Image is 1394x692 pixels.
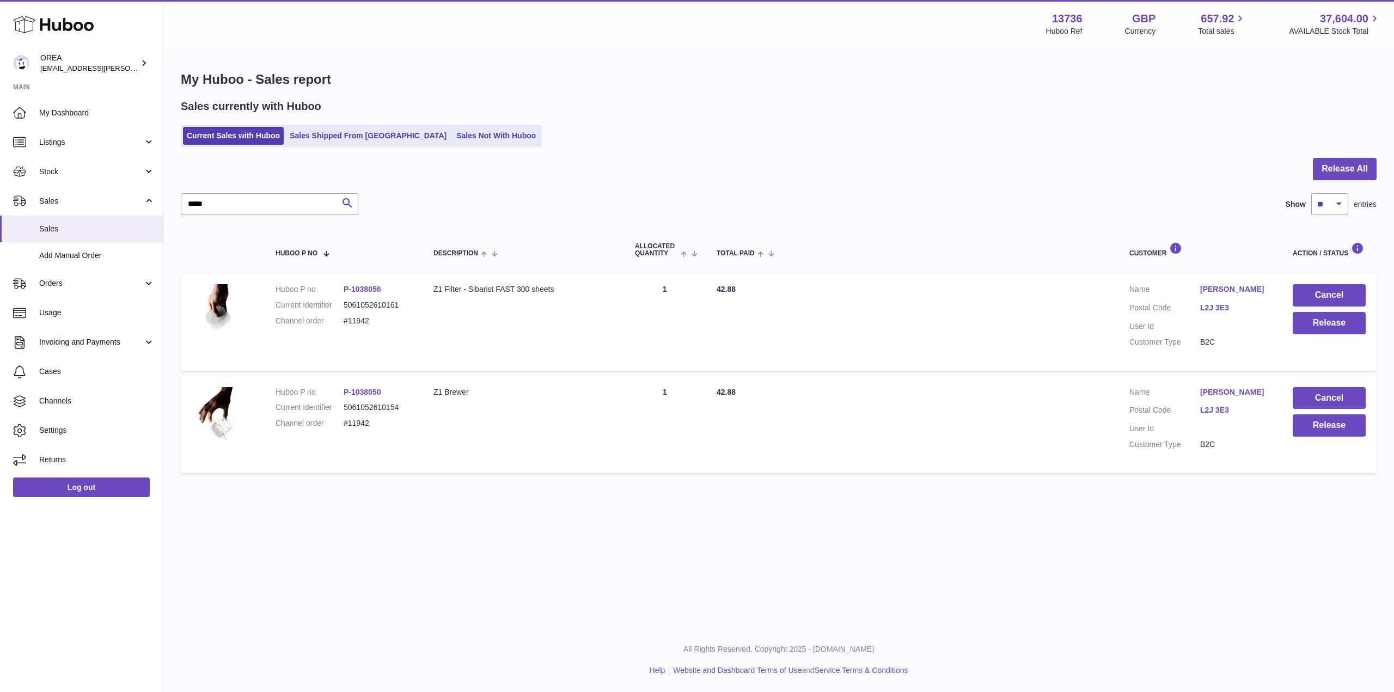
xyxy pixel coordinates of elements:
dt: Customer Type [1129,439,1200,450]
span: Huboo P no [276,250,317,257]
span: Total sales [1198,26,1246,36]
dd: B2C [1200,439,1271,450]
a: [PERSON_NAME] [1200,387,1271,397]
span: Sales [39,224,155,234]
button: Release All [1313,158,1377,180]
a: Current Sales with Huboo [183,127,284,145]
dd: #11942 [344,418,412,428]
div: Huboo Ref [1046,26,1083,36]
label: Show [1286,199,1306,210]
span: 37,604.00 [1320,11,1368,26]
dd: B2C [1200,337,1271,347]
p: All Rights Reserved. Copyright 2025 - [DOMAIN_NAME] [172,644,1385,654]
span: [EMAIL_ADDRESS][PERSON_NAME][DOMAIN_NAME] [40,64,218,72]
div: OREA [40,53,138,74]
button: Release [1293,312,1366,334]
img: horia@orea.uk [13,55,29,71]
span: Stock [39,167,143,177]
span: 657.92 [1201,11,1234,26]
a: Website and Dashboard Terms of Use [673,666,802,675]
a: P-1038050 [344,388,381,396]
dd: #11942 [344,316,412,326]
span: Orders [39,278,143,289]
a: L2J 3E3 [1200,405,1271,415]
dt: Customer Type [1129,337,1200,347]
a: 37,604.00 AVAILABLE Stock Total [1289,11,1381,36]
span: 42.88 [717,388,736,396]
a: Sales Shipped From [GEOGRAPHIC_DATA] [286,127,450,145]
a: Log out [13,477,150,497]
dt: Current identifier [276,402,344,413]
span: entries [1354,199,1377,210]
span: My Dashboard [39,108,155,118]
span: 42.88 [717,285,736,293]
div: Currency [1125,26,1156,36]
img: 137361742779216.jpeg [192,284,246,357]
h1: My Huboo - Sales report [181,71,1377,88]
span: AVAILABLE Stock Total [1289,26,1381,36]
dt: Channel order [276,316,344,326]
span: ALLOCATED Quantity [635,243,678,257]
img: 137361742778689.png [192,387,246,460]
button: Release [1293,414,1366,437]
strong: 13736 [1052,11,1083,26]
dt: Channel order [276,418,344,428]
a: 657.92 Total sales [1198,11,1246,36]
a: Service Terms & Conditions [815,666,908,675]
dt: User Id [1129,424,1200,434]
button: Cancel [1293,387,1366,409]
li: and [669,665,908,676]
span: Invoicing and Payments [39,337,143,347]
dt: Huboo P no [276,284,344,295]
button: Cancel [1293,284,1366,307]
span: Description [433,250,478,257]
dt: Name [1129,284,1200,297]
td: 1 [624,273,706,370]
dd: 5061052610161 [344,300,412,310]
span: Channels [39,396,155,406]
a: P-1038056 [344,285,381,293]
span: Listings [39,137,143,148]
dt: Postal Code [1129,303,1200,316]
dt: User Id [1129,321,1200,332]
span: Cases [39,366,155,377]
span: Sales [39,196,143,206]
div: Customer [1129,242,1271,257]
h2: Sales currently with Huboo [181,99,321,114]
span: Add Manual Order [39,250,155,261]
a: Help [650,666,665,675]
a: [PERSON_NAME] [1200,284,1271,295]
dt: Name [1129,387,1200,400]
span: Returns [39,455,155,465]
a: Sales Not With Huboo [453,127,540,145]
dt: Huboo P no [276,387,344,397]
span: Total paid [717,250,755,257]
td: 1 [624,376,706,473]
dt: Current identifier [276,300,344,310]
div: Z1 Filter - Sibarist FAST 300 sheets [433,284,613,295]
strong: GBP [1132,11,1155,26]
span: Usage [39,308,155,318]
dd: 5061052610154 [344,402,412,413]
div: Z1 Brewer [433,387,613,397]
div: Action / Status [1293,242,1366,257]
dt: Postal Code [1129,405,1200,418]
a: L2J 3E3 [1200,303,1271,313]
span: Settings [39,425,155,436]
